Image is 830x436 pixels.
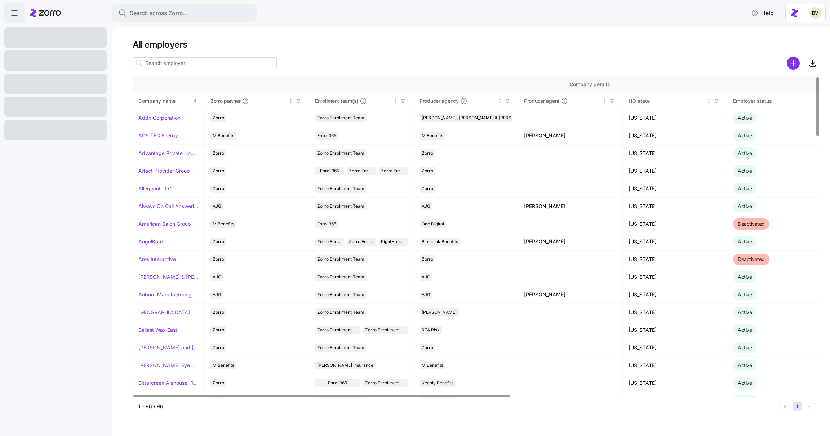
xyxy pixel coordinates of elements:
[623,215,727,233] td: [US_STATE]
[381,238,405,246] span: RightHandMan Financial
[414,93,518,109] th: Producer agencyNot sorted
[623,339,727,357] td: [US_STATE]
[138,150,199,157] a: Advantage Private Home Care
[288,98,293,104] div: Not sorted
[738,185,752,191] span: Active
[393,98,398,104] div: Not sorted
[213,379,224,387] span: Zorro
[738,150,752,156] span: Active
[738,291,752,298] span: Active
[138,220,191,228] a: American Salon Group
[518,93,623,109] th: Producer agentNot sorted
[738,132,752,138] span: Active
[623,304,727,321] td: [US_STATE]
[365,326,406,334] span: Zorro Enrollment Experts
[751,9,774,17] span: Help
[780,402,790,411] button: Previous page
[733,97,817,105] div: Employer status
[422,255,433,263] span: Zorro
[213,114,224,122] span: Zorro
[320,167,339,175] span: Enroll365
[422,326,440,334] span: RTA Risk
[738,256,765,262] span: Deactivated
[422,167,433,175] span: Zorro
[317,255,364,263] span: Zorro Enrollment Team
[738,327,752,333] span: Active
[213,167,224,175] span: Zorro
[138,344,199,351] a: [PERSON_NAME] and [PERSON_NAME]'s Furniture
[623,198,727,215] td: [US_STATE]
[138,203,199,210] a: Always On Call Answering Service
[422,185,433,193] span: Zorro
[210,97,240,105] span: Zorro partner
[349,167,373,175] span: Zorro Enrollment Team
[213,361,234,369] span: MiBenefits
[213,344,224,352] span: Zorro
[381,167,405,175] span: Zorro Enrollment Experts
[138,403,777,410] div: 1 - 96 / 96
[745,6,780,20] button: Help
[213,220,234,228] span: MiBenefits
[422,220,444,228] span: One Digital
[138,309,190,316] a: [GEOGRAPHIC_DATA]
[138,326,177,334] a: Ballast Wax East
[138,256,176,263] a: Ares Interactive
[317,238,342,246] span: Zorro Enrollment Team
[738,380,752,386] span: Active
[213,255,224,263] span: Zorro
[317,220,336,228] span: Enroll365
[518,233,623,251] td: [PERSON_NAME]
[793,402,802,411] button: 1
[138,238,163,245] a: AngelKare
[422,361,443,369] span: MiBenefits
[623,321,727,339] td: [US_STATE]
[422,149,433,157] span: Zorro
[213,185,224,193] span: Zorro
[205,93,309,109] th: Zorro partnerNot sorted
[213,238,224,246] span: Zorro
[138,114,181,122] a: Addx Corporation
[518,286,623,304] td: [PERSON_NAME]
[138,379,199,387] a: Bittercreek Alehouse, Red Feather Lounge, Diablo & Sons Saloon
[317,132,336,140] span: Enroll365
[133,39,820,50] h1: All employers
[422,273,430,281] span: AJG
[112,4,257,22] button: Search across Zorro...
[317,185,364,193] span: Zorro Enrollment Team
[623,162,727,180] td: [US_STATE]
[133,93,205,109] th: Company nameSorted ascending
[317,308,364,316] span: Zorro Enrollment Team
[422,344,433,352] span: Zorro
[738,274,752,280] span: Active
[420,97,459,105] span: Producer agency
[317,114,364,122] span: Zorro Enrollment Team
[138,273,199,281] a: [PERSON_NAME] & [PERSON_NAME]'s
[138,362,199,369] a: [PERSON_NAME] Eye Associates
[738,344,752,351] span: Active
[422,202,430,210] span: AJG
[317,326,358,334] span: Zorro Enrollment Team
[623,357,727,374] td: [US_STATE]
[309,93,414,109] th: Enrollment team(s)Not sorted
[365,379,406,387] span: Zorro Enrollment Team
[623,109,727,127] td: [US_STATE]
[787,57,800,70] svg: add icon
[518,127,623,145] td: [PERSON_NAME]
[738,309,752,315] span: Active
[422,291,430,299] span: AJG
[623,233,727,251] td: [US_STATE]
[623,268,727,286] td: [US_STATE]
[623,392,727,410] td: [US_STATE]
[422,308,457,316] span: [PERSON_NAME]
[738,115,752,121] span: Active
[138,97,192,105] div: Company name
[213,202,221,210] span: AJG
[317,361,373,369] span: [PERSON_NAME] Insurance
[738,238,752,245] span: Active
[422,238,458,246] span: Black Ink Benefits
[317,149,364,157] span: Zorro Enrollment Team
[138,291,192,298] a: Auburn Manufacturing
[317,344,364,352] span: Zorro Enrollment Team
[193,98,198,104] div: Sorted ascending
[738,362,752,368] span: Active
